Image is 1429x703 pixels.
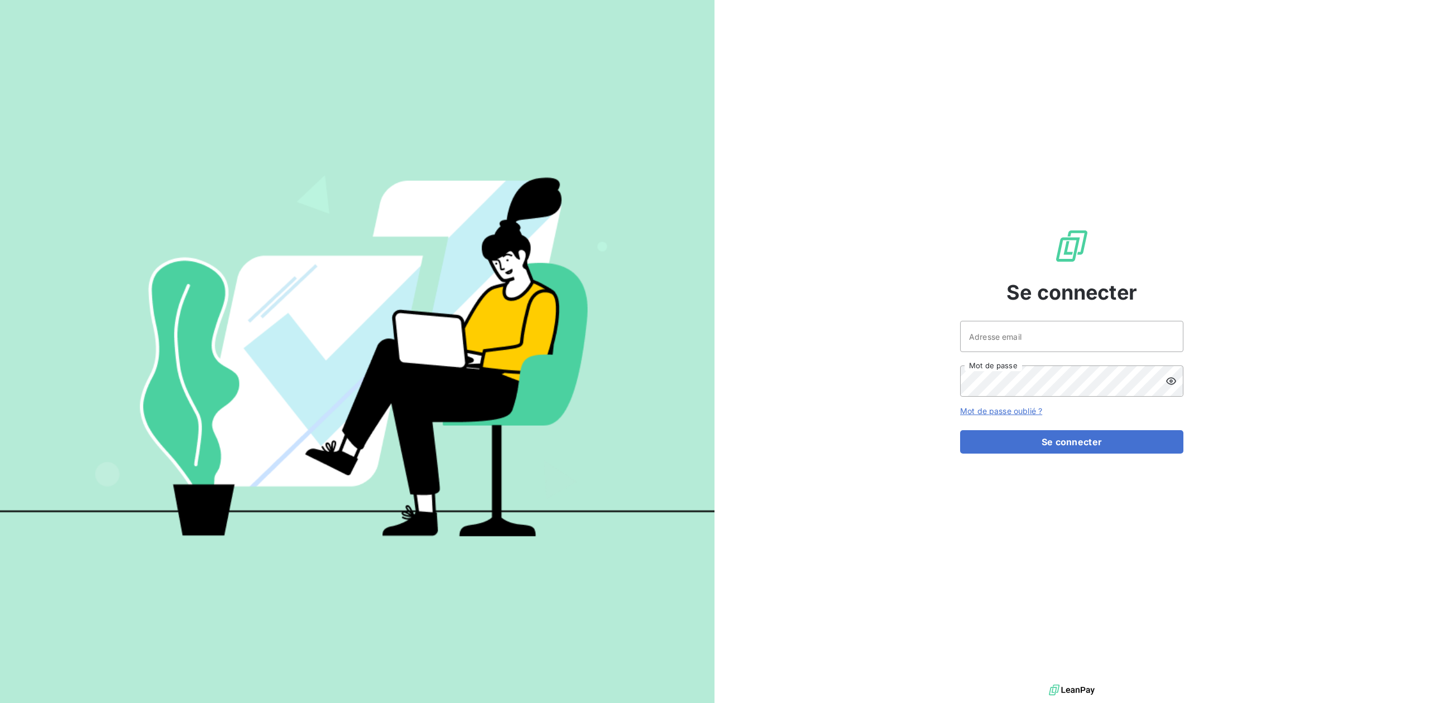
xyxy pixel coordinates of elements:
[960,321,1183,352] input: placeholder
[1006,277,1137,307] span: Se connecter
[1054,228,1090,264] img: Logo LeanPay
[1049,682,1095,699] img: logo
[960,406,1042,416] a: Mot de passe oublié ?
[960,430,1183,454] button: Se connecter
